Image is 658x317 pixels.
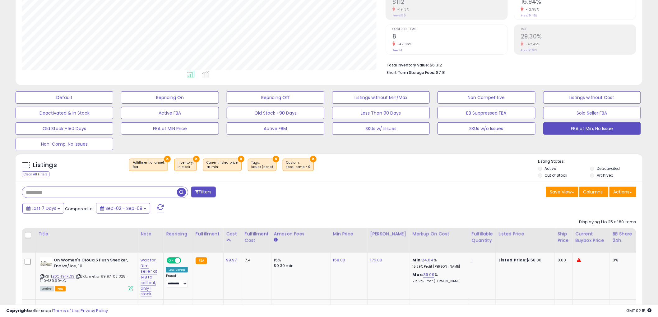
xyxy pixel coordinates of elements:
small: FBA [196,257,207,264]
p: 22.33% Profit [PERSON_NAME] [413,279,464,283]
div: Ship Price [558,231,570,244]
button: Columns [579,187,609,197]
div: 15% [274,257,326,263]
button: × [193,156,200,162]
span: | SKU: metro-99.97-051325--EI10-189.99-JC [40,274,129,283]
div: % [413,272,464,283]
label: Active [545,166,556,171]
button: Repricing Off [227,91,324,104]
b: Max: [413,272,424,278]
h2: 29.30% [521,33,636,41]
span: Sep-02 - Sep-08 [105,205,142,211]
button: Sep-02 - Sep-08 [96,203,150,214]
button: SKUs w/ Issues [332,122,430,135]
div: 1 [472,257,491,263]
div: issues (none) [251,165,273,169]
a: 99.97 [226,257,237,263]
div: % [413,257,464,269]
small: Prev: 50.91% [521,48,537,52]
div: 0% [613,257,633,263]
a: wait for fbm seller at 148 to selllout, only 1 stock [141,257,157,297]
span: 2025-09-16 02:15 GMT [627,308,652,314]
small: -19.13% [395,7,409,12]
button: Less Than 90 Days [332,107,430,119]
div: Fulfillment [196,231,221,237]
button: Non-Comp, No Issues [16,138,113,150]
button: × [238,156,244,162]
span: OFF [180,258,190,263]
button: Save View [546,187,578,197]
button: Filters [191,187,215,197]
div: Fulfillment Cost [245,231,269,244]
span: All listings currently available for purchase on Amazon [40,286,54,292]
div: at min [206,165,238,169]
div: Note [141,231,161,237]
p: 15.59% Profit [PERSON_NAME] [413,265,464,269]
span: ROI [521,28,636,31]
div: Low. Comp [166,267,188,273]
b: Min: [413,257,422,263]
span: Compared to: [65,206,94,212]
a: 158.00 [333,257,345,263]
button: BB Suppressed FBA [438,107,535,119]
span: Last 7 Days [32,205,56,211]
div: Fulfillable Quantity [472,231,493,244]
div: ASIN: [40,257,133,291]
button: Deactivated & In Stock [16,107,113,119]
div: BB Share 24h. [613,231,635,244]
span: Tags : [251,160,273,170]
span: Inventory : [178,160,193,170]
button: Default [16,91,113,104]
button: × [310,156,317,162]
span: Ordered Items [392,28,507,31]
div: Displaying 1 to 25 of 80 items [579,219,636,225]
small: -12.95% [524,7,539,12]
button: × [164,156,171,162]
div: $158.00 [498,257,550,263]
span: FBA [55,286,66,292]
div: Title [38,231,135,237]
a: 24.64 [422,257,433,263]
div: Markup on Cost [413,231,466,237]
th: The percentage added to the cost of goods (COGS) that forms the calculator for Min & Max prices. [410,228,469,253]
span: Custom: [286,160,310,170]
div: Cost [226,231,239,237]
b: Listed Price: [498,257,527,263]
img: 31Yh5T5PulL._SL40_.jpg [40,257,52,270]
div: Repricing [166,231,190,237]
li: $6,312 [387,61,632,68]
button: Non Competitive [438,91,535,104]
button: Solo Seller FBA [543,107,641,119]
div: fba [132,165,165,169]
div: 7.4 [245,257,266,263]
button: Last 7 Days [22,203,64,214]
button: Old Stock +180 Days [16,122,113,135]
a: B0CN94XLS3 [53,274,75,279]
a: 175.00 [370,257,382,263]
button: Actions [609,187,636,197]
span: ON [167,258,175,263]
button: Listings without Min/Max [332,91,430,104]
div: Listed Price [498,231,552,237]
span: $7.91 [436,70,445,75]
div: in stock [178,165,193,169]
button: × [273,156,279,162]
p: Listing States: [538,159,642,165]
button: FBA at MIN Price [121,122,219,135]
strong: Copyright [6,308,29,314]
small: Prev: 19.46% [521,14,537,17]
b: On Women's Cloud 5 Push Sneaker, Endive/Ice, 10 [54,257,129,270]
button: Active FBA [121,107,219,119]
button: SKUs w/o Issues [438,122,535,135]
small: Prev: $139 [392,14,406,17]
small: Prev: 14 [392,48,402,52]
button: Active FBM [227,122,324,135]
div: 0.00 [558,257,568,263]
button: Repricing On [121,91,219,104]
button: FBA at Min, No Issue [543,122,641,135]
button: Listings without Cost [543,91,641,104]
h2: 8 [392,33,507,41]
label: Deactivated [597,166,620,171]
span: Current listed price : [206,160,238,170]
div: Min Price [333,231,365,237]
